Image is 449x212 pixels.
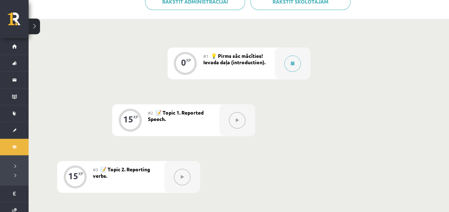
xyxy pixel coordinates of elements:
span: 📝 Topic 2. Reporting verbs. [93,166,150,179]
div: 15 [123,116,133,122]
div: XP [133,115,138,119]
span: #2 [148,110,153,116]
div: XP [186,58,191,62]
span: 💡 Pirms sāc mācīties! Ievada daļa (introduction). [203,52,265,65]
span: #3 [93,167,98,172]
span: 📝 Topic 1. Reported Speech. [148,109,204,122]
span: #1 [203,53,209,59]
div: 0 [181,59,186,66]
a: Rīgas 1. Tālmācības vidusskola [8,12,29,30]
div: 15 [68,173,78,179]
div: XP [78,172,83,176]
